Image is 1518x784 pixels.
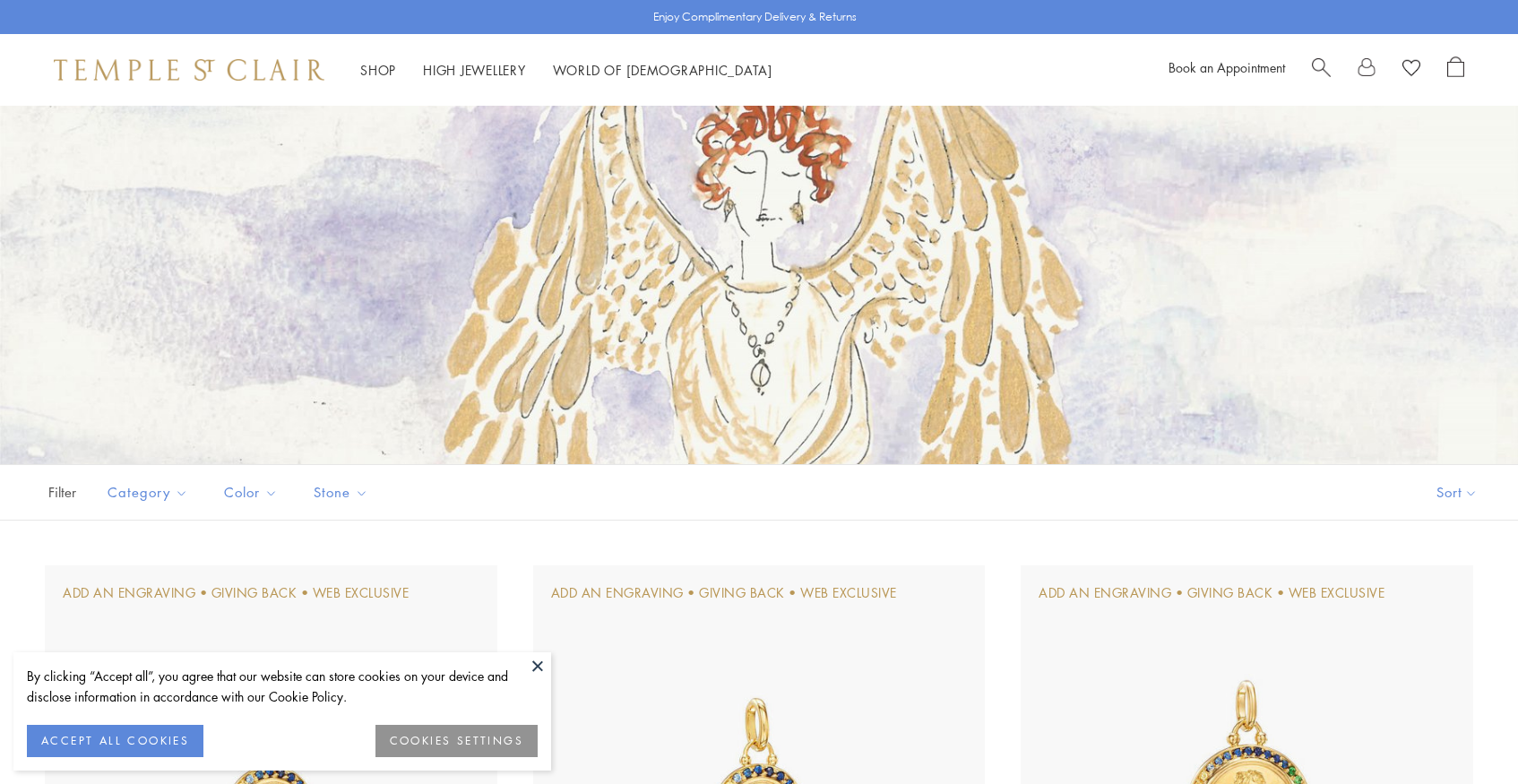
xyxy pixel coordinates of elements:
a: High JewelleryHigh Jewellery [423,61,526,79]
button: Show sort by [1396,465,1518,520]
a: Search [1312,56,1331,83]
a: Open Shopping Bag [1447,56,1464,83]
iframe: Gorgias live chat messenger [1428,700,1500,766]
div: Add An Engraving • Giving Back • Web Exclusive [1039,583,1384,603]
button: Category [94,472,202,513]
a: World of [DEMOGRAPHIC_DATA]World of [DEMOGRAPHIC_DATA] [553,61,772,79]
span: Stone [305,481,382,504]
p: Enjoy Complimentary Delivery & Returns [653,8,857,26]
button: Stone [300,472,382,513]
button: ACCEPT ALL COOKIES [27,725,203,757]
div: Add An Engraving • Giving Back • Web Exclusive [551,583,897,603]
button: COOKIES SETTINGS [375,725,538,757]
a: View Wishlist [1402,56,1420,83]
a: Book an Appointment [1169,58,1285,76]
span: Category [99,481,202,504]
img: Temple St. Clair [54,59,324,81]
div: By clicking “Accept all”, you agree that our website can store cookies on your device and disclos... [27,666,538,707]
a: ShopShop [360,61,396,79]
button: Color [211,472,291,513]
div: Add An Engraving • Giving Back • Web Exclusive [63,583,409,603]
span: Color [215,481,291,504]
nav: Main navigation [360,59,772,82]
